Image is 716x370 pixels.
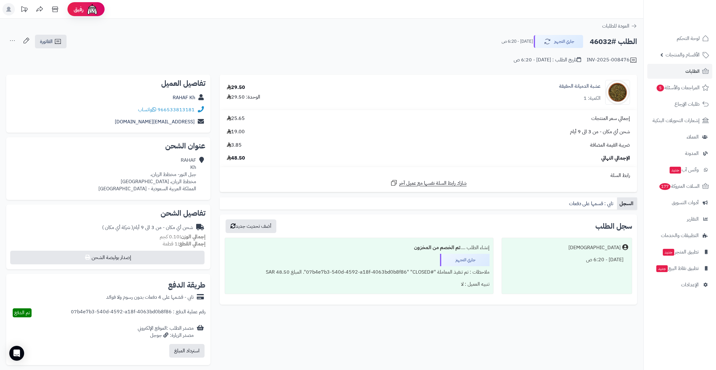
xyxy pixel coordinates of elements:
div: Open Intercom Messenger [9,346,24,361]
div: [DEMOGRAPHIC_DATA] [568,244,621,251]
a: طلبات الإرجاع [647,97,712,112]
a: إشعارات التحويلات البنكية [647,113,712,128]
a: أدوات التسويق [647,195,712,210]
button: إصدار بوليصة الشحن [10,251,205,264]
a: تطبيق نقاط البيعجديد [647,261,712,276]
div: [DATE] - 6:20 ص [506,254,628,266]
a: وآتس آبجديد [647,162,712,177]
span: المراجعات والأسئلة [656,83,700,92]
span: الفاتورة [40,38,53,45]
span: 48.50 [227,155,245,162]
a: التطبيقات والخدمات [647,228,712,243]
a: 966533813181 [157,106,195,113]
small: [DATE] - 6:20 ص [502,38,533,45]
span: تطبيق نقاط البيع [656,264,699,273]
h3: سجل الطلب [595,222,632,230]
div: تابي - قسّمها على 4 دفعات بدون رسوم ولا فوائد [106,294,194,301]
span: إجمالي سعر المنتجات [591,115,630,122]
a: واتساب [138,106,156,113]
a: [EMAIL_ADDRESS][DOMAIN_NAME] [115,118,195,126]
a: تابي : قسمها على دفعات [567,197,617,210]
div: INV-2025-008476 [587,56,637,64]
strong: إجمالي القطع: [178,240,205,248]
span: 177 [659,183,671,190]
h2: تفاصيل الشحن [11,209,205,217]
a: لوحة التحكم [647,31,712,46]
a: الإعدادات [647,277,712,292]
div: شحن أي مكان - من 3 الى 9 أيام [102,224,193,231]
div: رقم عملية الدفع : 07b4e7b3-540d-4592-a18f-4063bd0b8f86 [71,308,205,317]
img: logo-2.png [674,17,710,30]
span: التقارير [687,215,699,223]
div: تنبيه العميل : لا [229,278,490,290]
a: التقارير [647,212,712,227]
span: لوحة التحكم [677,34,700,43]
div: مصدر الطلب :الموقع الإلكتروني [138,325,194,339]
h2: الطلب #46032 [590,35,637,48]
div: RAHAF Kh جبل النور- مخطط الريان، مخطط الريان، [GEOGRAPHIC_DATA] المملكة العربية السعودية - [GEOGR... [98,157,196,192]
span: وآتس آب [669,165,699,174]
small: 0.10 كجم [160,233,205,240]
div: تاريخ الطلب : [DATE] - 6:20 ص [514,56,581,64]
a: شارك رابط السلة نفسها مع عميل آخر [390,179,467,187]
span: الإجمالي النهائي [601,155,630,162]
span: رفيق [74,6,84,13]
a: العملاء [647,130,712,144]
div: جاري التجهيز [440,254,490,266]
h2: طريقة الدفع [168,281,205,289]
span: العودة للطلبات [602,22,629,30]
a: عشبة الدميانة الحقيقة [559,83,601,90]
button: جاري التجهيز [534,35,583,48]
span: إشعارات التحويلات البنكية [653,116,700,125]
button: استرداد المبلغ [169,344,205,358]
span: 3.85 [227,142,242,149]
a: السلات المتروكة177 [647,179,712,194]
a: المدونة [647,146,712,161]
b: تم الخصم من المخزون [414,244,460,251]
span: الأقسام والمنتجات [666,51,700,59]
a: تطبيق المتجرجديد [647,244,712,259]
span: 5 [657,85,664,91]
a: الطلبات [647,64,712,79]
div: رابط السلة [222,172,635,179]
span: طلبات الإرجاع [675,100,700,108]
a: المراجعات والأسئلة5 [647,80,712,95]
img: 1693553975-Damiana-90x90.jpg [606,80,630,105]
span: المدونة [685,149,699,158]
span: ( شركة أي مكان ) [102,224,133,231]
a: RAHAF Kh [173,94,195,101]
span: العملاء [687,133,699,141]
span: شارك رابط السلة نفسها مع عميل آخر [399,180,467,187]
span: أدوات التسويق [672,198,699,207]
span: التطبيقات والخدمات [661,231,699,240]
div: الكمية: 1 [584,95,601,102]
h2: عنوان الشحن [11,142,205,150]
h2: تفاصيل العميل [11,80,205,87]
div: الوحدة: 29.50 [227,94,260,101]
span: جديد [670,167,681,174]
span: جديد [663,249,674,256]
span: ضريبة القيمة المضافة [590,142,630,149]
span: تم الدفع [14,309,30,316]
button: أضف تحديث جديد [226,219,276,233]
a: تحديثات المنصة [16,3,32,17]
span: السلات المتروكة [659,182,700,191]
div: مصدر الزيارة: جوجل [138,332,194,339]
small: 1 قطعة [163,240,205,248]
a: السجل [617,197,637,210]
strong: إجمالي الوزن: [179,233,205,240]
div: 29.50 [227,84,245,91]
span: تطبيق المتجر [662,248,699,256]
div: ملاحظات : تم تنفيذ المعاملة "#07b4e7b3-540d-4592-a18f-4063bd0b8f86" "CLOSED". المبلغ 48.50 SAR [229,266,490,278]
span: 25.65 [227,115,245,122]
span: الإعدادات [681,280,699,289]
div: إنشاء الطلب .... [229,242,490,254]
img: ai-face.png [86,3,98,15]
span: 19.00 [227,128,245,135]
span: الطلبات [685,67,700,76]
a: العودة للطلبات [602,22,637,30]
span: شحن أي مكان - من 3 الى 9 أيام [570,128,630,135]
a: الفاتورة [35,35,67,48]
span: جديد [656,265,668,272]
